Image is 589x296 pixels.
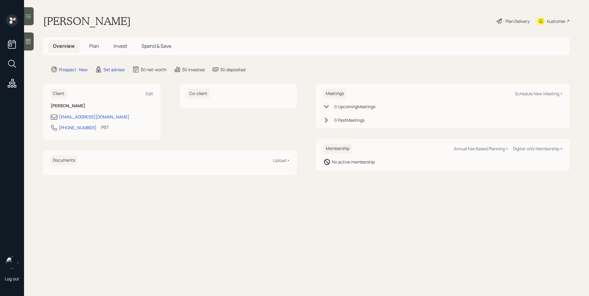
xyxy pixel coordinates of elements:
div: $0 net-worth [141,66,166,73]
div: 0 Upcoming Meeting s [334,103,375,110]
div: [PHONE_NUMBER] [59,124,96,131]
div: Plan Delivery [505,18,529,24]
span: Invest [114,43,127,49]
div: Schedule New Meeting + [515,91,563,96]
span: Plan [89,43,99,49]
img: retirable_logo.png [6,257,18,269]
div: No active membership [332,159,375,165]
div: Set advisor [103,66,125,73]
div: Log out [5,276,19,282]
h6: Documents [50,155,78,165]
h6: Co-client [187,89,210,99]
div: 0 Past Meeting s [334,117,365,123]
div: $0 invested [182,66,205,73]
span: Overview [53,43,75,49]
div: Upload + [273,157,290,163]
h6: Client [50,89,67,99]
div: Annual Fee Based Planning + [454,146,508,151]
div: PST [101,124,109,130]
div: $0 deposited [220,66,246,73]
div: Digital-only Membership + [513,146,563,151]
h6: Meetings [323,89,346,99]
div: Edit [146,91,153,96]
div: [EMAIL_ADDRESS][DOMAIN_NAME] [59,114,130,120]
span: Spend & Save [142,43,171,49]
h6: Membership [323,144,352,154]
div: Prospect · New [59,66,88,73]
div: Kustomer [547,18,566,24]
h6: [PERSON_NAME] [50,103,153,108]
h1: [PERSON_NAME] [43,14,131,28]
